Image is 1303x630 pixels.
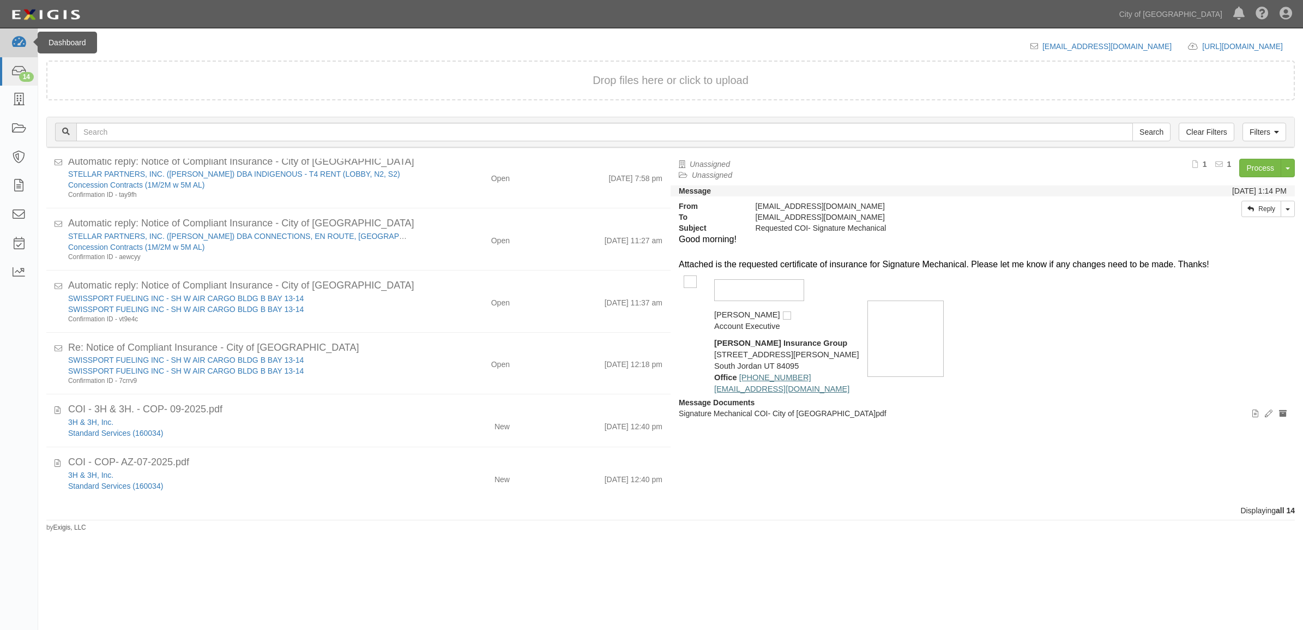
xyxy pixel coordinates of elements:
[68,232,558,241] a: STELLAR PARTNERS, INC. ([PERSON_NAME]) DBA CONNECTIONS, EN ROUTE, [GEOGRAPHIC_DATA], [GEOGRAPHIC_...
[605,231,662,246] div: [DATE] 11:27 am
[491,355,510,370] div: Open
[1239,159,1281,177] a: Process
[714,373,737,382] b: Office
[1276,506,1295,515] b: all 14
[679,408,1287,419] p: Signature Mechanical COI- City of [GEOGRAPHIC_DATA]pdf
[1256,8,1269,21] i: Help Center - Complianz
[714,385,849,393] a: [EMAIL_ADDRESS][DOMAIN_NAME]
[671,201,747,212] strong: From
[494,470,510,485] div: New
[1241,201,1281,217] a: Reply
[68,253,408,262] div: Confirmation ID - aewcyy
[714,361,859,372] p: South Jordan UT 84095
[671,223,747,233] strong: Subject
[68,217,662,231] div: Automatic reply: Notice of Compliant Insurance - City of Phoenix
[68,471,113,479] a: 3H & 3H, Inc.
[1232,185,1287,196] div: [DATE] 1:14 PM
[714,349,859,361] p: [STREET_ADDRESS][PERSON_NAME]
[68,428,408,439] div: Standard Services (160034)
[593,73,749,88] button: Drop files here or click to upload
[605,293,662,308] div: [DATE] 11:37 am
[679,187,711,195] strong: Message
[1242,123,1286,141] a: Filters
[1042,42,1172,51] a: [EMAIL_ADDRESS][DOMAIN_NAME]
[68,367,304,375] a: SWISSPORT FUELING INC - SH W AIR CARGO BLDG B BAY 13-14
[68,181,205,189] a: Concession Contracts (1M/2M w 5M AL)
[68,315,408,324] div: Confirmation ID - vt9e4c
[68,481,408,491] div: Standard Services (160034)
[1279,410,1287,418] i: Archive document
[68,294,304,303] a: SWISSPORT FUELING INC - SH W AIR CARGO BLDG B BAY 13-14
[747,223,1131,233] div: Requested COI- Signature Mechanical
[608,169,662,184] div: [DATE] 7:58 pm
[53,524,86,531] a: Exigis, LLC
[1227,160,1232,169] b: 1
[68,482,163,490] a: Standard Services (160034)
[747,212,1131,223] div: inbox@cop.complianz.com
[679,233,1287,246] div: Good morning!
[68,190,408,200] div: Confirmation ID - tay9fh
[68,155,662,169] div: Automatic reply: Notice of Compliant Insurance - City of Phoenix
[1132,123,1171,141] input: Search
[68,341,662,355] div: Re: Notice of Compliant Insurance - City of Phoenix
[605,470,662,485] div: [DATE] 12:40 pm
[714,321,791,332] p: Account Executive
[491,293,510,308] div: Open
[8,5,83,25] img: logo-5460c22ac91f19d4615b14bd174203de0afe785f0fc80cf4dbbc73dc1793850b.png
[38,32,97,53] div: Dashboard
[1203,160,1207,169] b: 1
[692,171,732,179] a: Unassigned
[68,376,408,386] div: Confirmation ID - 7crrv9
[68,403,662,417] div: COI - 3H & 3H. - COP- 09-2025.pdf
[68,417,408,428] div: 3H & 3H, Inc.
[68,418,113,427] a: 3H & 3H, Inc.
[671,212,747,223] strong: To
[68,279,662,293] div: Automatic reply: Notice of Compliant Insurance - City of Phoenix
[491,231,510,246] div: Open
[1202,42,1295,51] a: [URL][DOMAIN_NAME]
[68,356,304,364] a: SWISSPORT FUELING INC - SH W AIR CARGO BLDG B BAY 13-14
[679,398,755,407] strong: Message Documents
[714,339,847,347] b: [PERSON_NAME] Insurance Group
[68,305,304,314] a: SWISSPORT FUELING INC - SH W AIR CARGO BLDG B BAY 13-14
[690,160,730,169] a: Unassigned
[494,417,510,432] div: New
[68,455,662,470] div: COI - COP- AZ-07-2025.pdf
[714,309,780,321] p: [PERSON_NAME]
[68,470,408,481] div: 3H & 3H, Inc.
[76,123,1133,141] input: Search
[747,201,1131,212] div: [EMAIL_ADDRESS][DOMAIN_NAME]
[68,429,163,437] a: Standard Services (160034)
[1265,410,1272,418] i: Edit document
[1114,3,1228,25] a: City of [GEOGRAPHIC_DATA]
[38,505,1303,516] div: Displaying
[605,355,662,370] div: [DATE] 12:18 pm
[68,243,205,251] a: Concession Contracts (1M/2M w 5M AL)
[68,170,400,178] a: STELLAR PARTNERS, INC. ([PERSON_NAME]) DBA INDIGENOUS - T4 RENT (LOBBY, N2, S2)
[605,417,662,432] div: [DATE] 12:40 pm
[46,523,86,532] small: by
[1252,410,1258,418] i: View
[679,259,1287,271] div: Attached is the requested certificate of insurance for Signature Mechanical. Please let me know i...
[19,72,34,82] div: 14
[491,169,510,184] div: Open
[1179,123,1234,141] a: Clear Filters
[739,373,811,382] a: [PHONE_NUMBER]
